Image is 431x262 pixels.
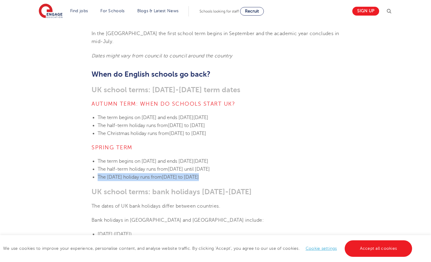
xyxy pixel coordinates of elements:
[3,246,414,251] span: We use cookies to improve your experience, personalise content, and analyse website traffic. By c...
[245,9,259,13] span: Recruit
[92,53,232,59] em: Dates might vary from council to council around the country
[352,7,379,16] a: Sign up
[70,9,88,13] a: Find jobs
[92,31,339,44] span: In the [GEOGRAPHIC_DATA] the first school term begins in September and the academic year conclude...
[142,115,208,120] span: [DATE] and ends [DATE][DATE]
[199,9,239,13] span: Schools looking for staff
[98,115,140,120] span: The term begins on
[92,69,339,79] h2: When do English schools go back?
[114,231,132,237] span: ([DATE])
[345,240,412,257] a: Accept all cookies
[98,231,113,237] span: [DATE]
[92,144,132,151] span: Spring term
[169,131,206,136] span: [DATE] to [DATE]
[92,86,240,94] span: UK school terms: [DATE]-[DATE] term dates
[92,187,252,196] span: UK school terms: bank holidays [DATE]-[DATE]
[162,174,199,180] span: [DATE] to [DATE]
[98,131,169,136] span: The Christmas holiday runs from
[98,174,162,180] span: The [DATE] holiday runs from
[142,158,208,164] span: [DATE] and ends [DATE][DATE]
[39,4,63,19] img: Engage Education
[100,9,124,13] a: For Schools
[168,166,210,172] span: [DATE] until [DATE]
[98,166,168,172] span: The half-term holiday runs from
[306,246,337,251] a: Cookie settings
[240,7,264,16] a: Recruit
[92,101,235,107] span: Autumn term: When do schools start UK?
[137,9,179,13] a: Blogs & Latest News
[92,217,264,223] span: Bank holidays in [GEOGRAPHIC_DATA] and [GEOGRAPHIC_DATA] include:
[98,123,168,128] span: The half-term holiday runs from
[168,123,205,128] span: [DATE] to [DATE]
[98,158,140,164] span: The term begins on
[92,203,220,209] span: The dates of UK bank holidays differ between countries.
